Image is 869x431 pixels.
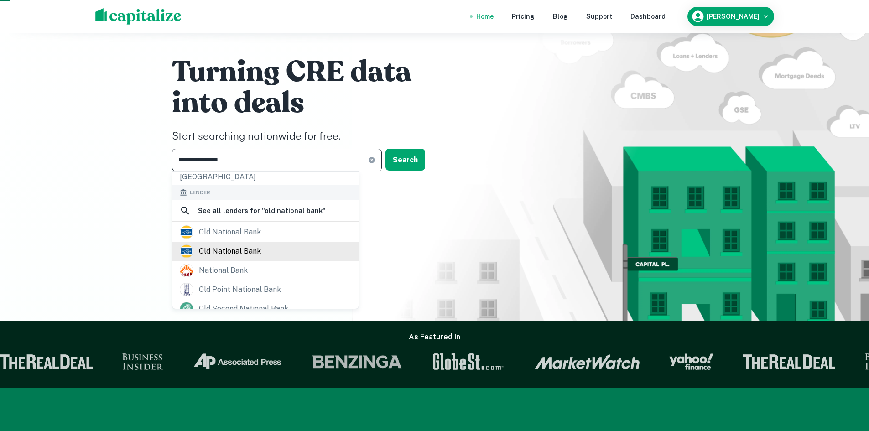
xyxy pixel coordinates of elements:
[743,354,836,369] img: The Real Deal
[687,7,774,26] button: [PERSON_NAME]
[409,332,460,343] h6: As Featured In
[535,354,640,369] img: Market Watch
[823,358,869,402] iframe: Chat Widget
[172,85,446,121] h1: into deals
[630,11,666,21] a: Dashboard
[385,149,425,171] button: Search
[199,302,288,316] div: old second national bank
[199,264,248,277] div: national bank
[122,353,163,370] img: Business Insider
[180,283,193,296] img: picture
[199,244,261,258] div: old national bank
[669,353,713,370] img: Yahoo Finance
[172,129,446,145] h4: Start searching nationwide for free.
[553,11,568,21] a: Blog
[172,280,359,299] a: old point national bank
[476,11,494,21] a: Home
[172,261,359,280] a: national bank
[586,11,612,21] a: Support
[180,302,193,315] img: picture
[172,299,359,318] a: old second national bank
[180,264,193,277] img: picture
[707,13,760,20] h6: [PERSON_NAME]
[193,353,282,370] img: Associated Press
[199,283,281,296] div: old point national bank
[199,225,261,239] div: old national bank
[312,353,403,370] img: Benzinga
[432,353,505,370] img: GlobeSt
[198,205,326,216] h6: See all lenders for " old national bank "
[172,223,359,242] a: old national bank
[190,189,210,197] span: Lender
[512,11,535,21] a: Pricing
[172,54,446,90] h1: Turning CRE data
[95,8,182,25] img: capitalize-logo.png
[172,242,359,261] a: old national bank
[180,226,193,239] img: picture
[180,245,193,258] img: picture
